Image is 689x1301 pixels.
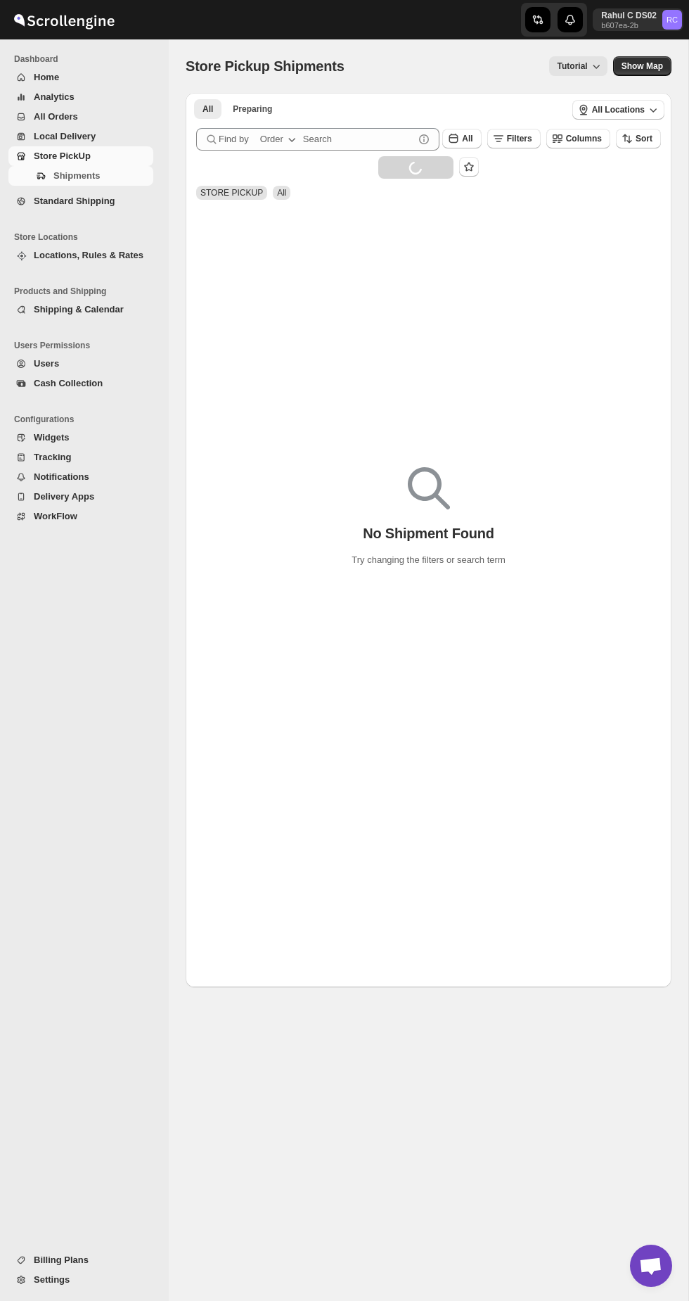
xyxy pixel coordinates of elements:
span: Notifications [34,471,89,482]
button: All Locations [572,100,664,120]
span: All [277,188,286,198]
button: Tutorial [549,56,607,76]
span: All [462,134,472,144]
span: WorkFlow [34,511,77,521]
span: Shipping & Calendar [34,304,124,315]
span: Store Locations [14,231,159,243]
span: Shipments [53,170,100,181]
button: Cash Collection [8,374,153,393]
button: Home [8,68,153,87]
span: Store Pickup Shipments [186,58,344,74]
button: Delivery Apps [8,487,153,507]
span: Sort [636,134,652,144]
button: Notifications [8,467,153,487]
button: All [194,99,221,119]
button: Shipments [8,166,153,186]
span: Settings [34,1274,70,1285]
button: Widgets [8,428,153,448]
img: ScrollEngine [11,2,117,37]
span: Locations, Rules & Rates [34,250,143,260]
span: Tracking [34,452,71,462]
button: Map action label [613,56,671,76]
button: WorkFlow [8,507,153,526]
p: Rahul C DS02 [601,10,657,21]
span: Delivery Apps [34,491,94,502]
button: User menu [593,8,683,31]
button: Billing Plans [8,1250,153,1270]
span: All [202,103,213,115]
span: Rahul C DS02 [662,10,682,30]
span: Store PickUp [34,151,91,161]
button: Settings [8,1270,153,1290]
span: Tutorial [558,61,588,71]
span: All Orders [34,111,78,122]
button: Order [252,128,307,151]
span: Local Delivery [34,131,96,141]
div: Order [260,132,283,146]
span: Widgets [34,432,69,443]
button: Locations, Rules & Rates [8,246,153,265]
text: RC [667,15,678,24]
span: Preparing [233,103,272,115]
button: All Orders [8,107,153,127]
p: Try changing the filters or search term [352,553,505,567]
button: Columns [546,129,610,148]
span: All Locations [592,104,645,115]
span: STORE PICKUP [200,188,263,198]
span: Products and Shipping [14,286,159,297]
input: Search [303,128,414,151]
button: Preparing [224,99,281,119]
span: Home [34,72,59,82]
span: Show Map [622,61,663,72]
span: Columns [566,134,602,144]
span: Dashboard [14,53,159,65]
span: Cash Collection [34,378,103,388]
img: Empty search results [408,467,450,509]
div: Open chat [630,1245,672,1287]
span: Users Permissions [14,340,159,351]
button: Tracking [8,448,153,467]
span: Analytics [34,91,75,102]
p: No Shipment Found [363,525,494,542]
span: Filters [507,134,532,144]
span: Configurations [14,414,159,425]
span: Standard Shipping [34,196,115,206]
button: Shipping & Calendar [8,300,153,319]
button: Filters [487,129,541,148]
button: Users [8,354,153,374]
span: Users [34,358,59,369]
span: Billing Plans [34,1255,89,1265]
p: b607ea-2b [601,21,657,30]
button: All [442,129,481,148]
span: Find by [219,132,249,146]
button: Sort [616,129,661,148]
button: Analytics [8,87,153,107]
